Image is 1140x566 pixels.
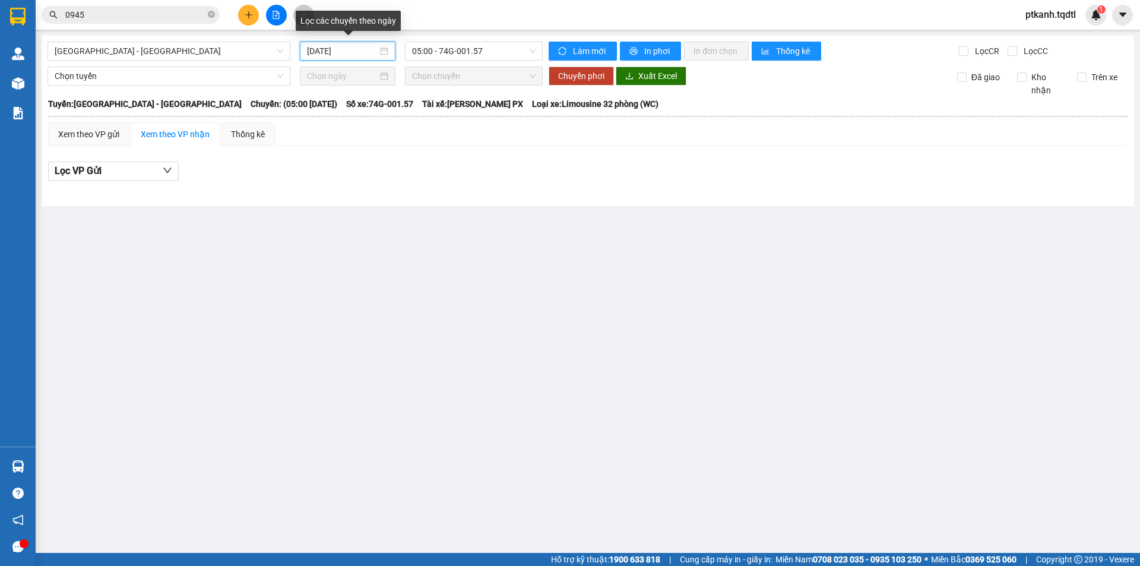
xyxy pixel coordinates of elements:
span: | [669,553,671,566]
div: Thống kê [231,128,265,141]
span: 05:00 - 74G-001.57 [412,42,536,60]
button: Lọc VP Gửi [48,162,179,181]
span: close-circle [208,11,215,18]
span: Miền Bắc [931,553,1016,566]
li: VP VP An Sương [82,64,158,77]
span: Chuyến: (05:00 [DATE]) [251,97,337,110]
span: printer [629,47,639,56]
strong: 1900 633 818 [609,555,660,564]
img: logo-vxr [10,8,26,26]
button: syncLàm mới [549,42,617,61]
img: warehouse-icon [12,48,24,60]
span: Chọn chuyến [412,67,536,85]
span: copyright [1074,555,1082,564]
button: aim [293,5,314,26]
span: message [12,541,24,552]
span: Chọn tuyến [55,67,283,85]
span: Lọc CC [1019,45,1050,58]
b: Tuyến: [GEOGRAPHIC_DATA] - [GEOGRAPHIC_DATA] [48,99,242,109]
span: search [49,11,58,19]
li: VP VP 330 [PERSON_NAME] [6,64,82,90]
button: bar-chartThống kê [752,42,821,61]
span: | [1025,553,1027,566]
span: Lọc CR [970,45,1001,58]
input: Chọn ngày [307,69,378,83]
button: file-add [266,5,287,26]
span: down [163,166,172,175]
span: caret-down [1117,10,1128,20]
span: Kho nhận [1027,71,1068,97]
input: 15/08/2025 [307,45,378,58]
strong: 0369 525 060 [965,555,1016,564]
span: Số xe: 74G-001.57 [346,97,413,110]
span: Thống kê [776,45,812,58]
span: ⚪️ [924,557,928,562]
span: question-circle [12,488,24,499]
span: notification [12,514,24,526]
span: Loại xe: Limousine 32 phòng (WC) [532,97,658,110]
span: In phơi [644,45,672,58]
strong: 0708 023 035 - 0935 103 250 [813,555,921,564]
span: ptkanh.tqdtl [1016,7,1085,22]
b: Bến xe An Sương - Quận 12 [82,79,156,102]
img: warehouse-icon [12,77,24,90]
span: Miền Nam [775,553,921,566]
button: plus [238,5,259,26]
img: icon-new-feature [1091,10,1101,20]
img: solution-icon [12,107,24,119]
span: Tài xế: [PERSON_NAME] PX [422,97,523,110]
input: Tìm tên, số ĐT hoặc mã đơn [65,8,205,21]
img: warehouse-icon [12,460,24,473]
span: sync [558,47,568,56]
span: Lọc VP Gửi [55,163,102,178]
span: 1 [1099,5,1103,14]
button: caret-down [1112,5,1133,26]
span: Làm mới [573,45,607,58]
button: printerIn phơi [620,42,681,61]
span: Sài Gòn - Quảng Trị [55,42,283,60]
sup: 1 [1097,5,1106,14]
span: Hỗ trợ kỹ thuật: [551,553,660,566]
span: bar-chart [761,47,771,56]
span: Cung cấp máy in - giấy in: [680,553,772,566]
div: Xem theo VP nhận [141,128,210,141]
span: file-add [272,11,280,19]
span: plus [245,11,253,19]
span: close-circle [208,10,215,21]
span: environment [82,80,90,88]
button: Chuyển phơi [549,67,614,86]
span: Trên xe [1087,71,1122,84]
div: Xem theo VP gửi [58,128,119,141]
li: Tân Quang Dũng Thành Liên [6,6,172,50]
div: Lọc các chuyến theo ngày [296,11,401,31]
span: Đã giao [967,71,1005,84]
button: In đơn chọn [684,42,749,61]
button: downloadXuất Excel [616,67,686,86]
